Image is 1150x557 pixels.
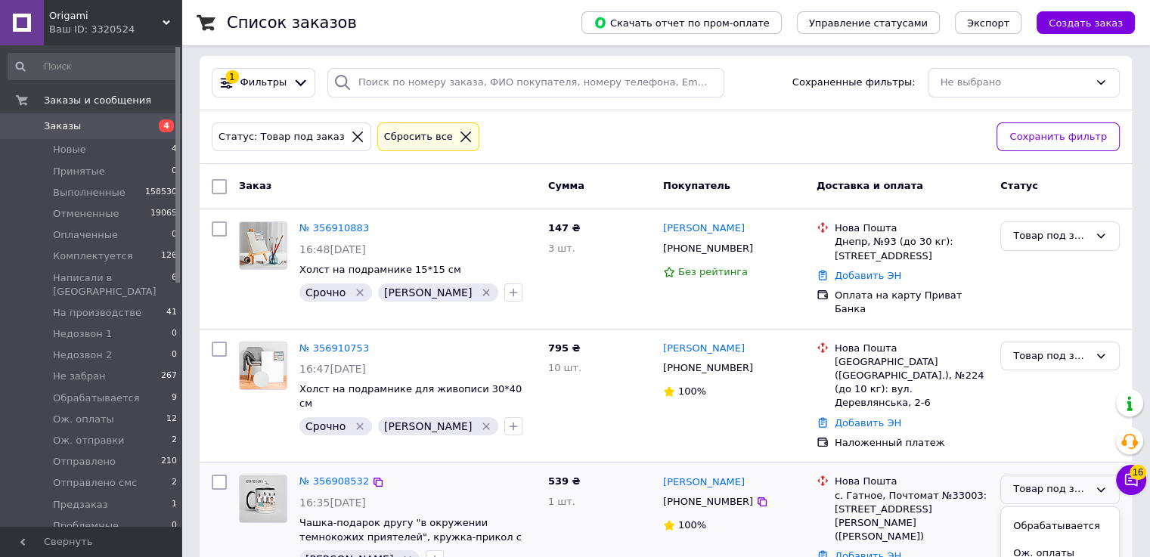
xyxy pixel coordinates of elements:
[49,23,181,36] div: Ваш ID: 3320524
[172,327,177,341] span: 0
[1009,129,1107,145] span: Сохранить фильтр
[581,11,782,34] button: Скачать отчет по пром-оплате
[172,498,177,512] span: 1
[239,221,287,270] a: Фото товару
[1130,463,1146,478] span: 16
[172,228,177,242] span: 0
[384,286,472,299] span: [PERSON_NAME]
[227,14,357,32] h1: Список заказов
[548,243,575,254] span: 3 шт.
[817,180,923,191] span: Доставка и оплата
[53,455,116,469] span: Отправлено
[145,186,177,200] span: 158530
[997,122,1120,152] button: Сохранить фильтр
[678,519,706,531] span: 100%
[53,370,106,383] span: Не забран
[835,270,901,281] a: Добавить ЭН
[8,53,178,80] input: Поиск
[166,306,177,320] span: 41
[161,455,177,469] span: 210
[299,475,369,487] a: № 356908532
[1049,17,1123,29] span: Создать заказ
[53,228,118,242] span: Оплаченные
[299,363,366,375] span: 16:47[DATE]
[53,186,126,200] span: Выполненные
[663,180,730,191] span: Покупатель
[835,489,988,544] div: с. Гатное, Почтомат №33003: [STREET_ADDRESS][PERSON_NAME] ([PERSON_NAME])
[384,420,472,432] span: [PERSON_NAME]
[172,391,177,405] span: 9
[53,143,86,156] span: Новые
[1001,512,1119,540] li: Обрабатывается
[239,475,287,523] a: Фото товару
[161,249,177,263] span: 126
[53,476,137,490] span: Отправлено смс
[299,497,366,509] span: 16:35[DATE]
[594,16,770,29] span: Скачать отчет по пром-оплате
[305,286,346,299] span: Срочно
[53,519,119,533] span: Проблемные
[172,165,177,178] span: 0
[792,76,916,90] span: Сохраненные фильтры:
[663,342,745,356] a: [PERSON_NAME]
[150,207,177,221] span: 19065
[835,342,988,355] div: Нова Пошта
[299,222,369,234] a: № 356910883
[49,9,163,23] span: Origami
[548,362,581,373] span: 10 шт.
[327,68,724,97] input: Поиск по номеру заказа, ФИО покупателя, номеру телефона, Email, номеру накладной
[1037,11,1135,34] button: Создать заказ
[381,129,456,145] div: Сбросить все
[678,266,748,277] span: Без рейтинга
[299,264,461,275] a: Холст на подрамнике 15*15 см
[299,342,369,354] a: № 356910753
[53,165,105,178] span: Принятые
[354,286,366,299] svg: Удалить метку
[215,129,348,145] div: Статус: Товар под заказ
[663,362,753,373] span: [PHONE_NUMBER]
[53,327,112,341] span: Недозвон 1
[835,417,901,429] a: Добавить ЭН
[941,75,1089,91] div: Не выбрано
[548,496,575,507] span: 1 шт.
[835,436,988,450] div: Наложенный платеж
[53,207,119,221] span: Отмененные
[172,519,177,533] span: 0
[225,70,239,84] div: 1
[305,420,346,432] span: Срочно
[955,11,1021,34] button: Экспорт
[967,17,1009,29] span: Экспорт
[53,391,139,405] span: Обрабатывается
[53,434,124,447] span: Ож. отправки
[53,249,132,263] span: Комплектуется
[172,271,177,299] span: 6
[53,498,108,512] span: Предзаказ
[1116,465,1146,495] button: Чат с покупателем16
[299,517,522,556] span: Чашка-подарок другу "в окружении темнокожих приятелей", кружка-прикол с принтом Оригами exclusive
[1000,180,1038,191] span: Статус
[53,413,114,426] span: Ож. оплаты
[1013,348,1089,364] div: Товар под заказ
[53,306,141,320] span: На производстве
[663,475,745,490] a: [PERSON_NAME]
[172,434,177,447] span: 2
[797,11,940,34] button: Управление статусами
[240,342,287,389] img: Фото товару
[835,221,988,235] div: Нова Пошта
[678,385,706,397] span: 100%
[299,383,522,409] a: Холст на подрамнике для живописи 30*40 см
[161,370,177,383] span: 267
[44,94,151,107] span: Заказы и сообщения
[663,243,753,254] span: [PHONE_NUMBER]
[172,348,177,362] span: 0
[240,76,287,90] span: Фильтры
[663,221,745,236] a: [PERSON_NAME]
[166,413,177,426] span: 12
[548,342,581,354] span: 795 ₴
[835,475,988,488] div: Нова Пошта
[480,286,492,299] svg: Удалить метку
[44,119,81,133] span: Заказы
[53,348,112,362] span: Недозвон 2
